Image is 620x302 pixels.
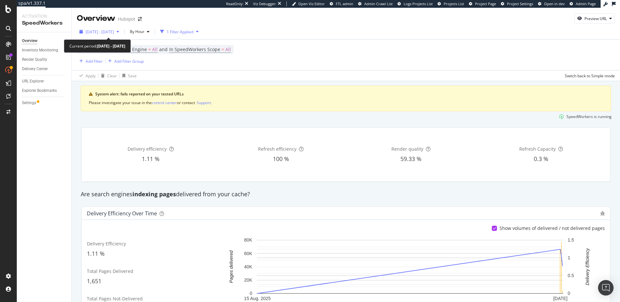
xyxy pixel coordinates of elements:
[77,27,122,37] button: [DATE] - [DATE]
[538,1,565,6] a: Open in dev
[438,1,464,6] a: Projects List
[142,155,160,163] span: 1.11 %
[89,100,603,106] div: Please investigate your issue in the or contact .
[336,1,353,6] span: FTL admin
[22,66,67,72] a: Delivery Center
[400,155,421,163] span: 59.33 %
[534,155,548,163] span: 0.3 %
[22,47,58,54] div: Inventory Monitoring
[22,47,67,54] a: Inventory Monitoring
[116,46,147,52] span: Search Engine
[358,1,393,6] a: Admin Crawl List
[298,1,325,6] span: Open Viz Editor
[404,1,433,6] span: Logs Projects List
[120,70,137,81] button: Save
[585,248,590,285] text: Delivery Efficiency
[87,250,105,257] span: 1.11 %
[562,70,615,81] button: Switch back to Simple mode
[566,114,612,119] div: SpeedWorkers is running
[106,57,144,65] button: Add Filter Group
[86,73,96,79] div: Apply
[584,16,607,21] div: Preview URL
[77,70,96,81] button: Apply
[22,78,67,85] a: URL Explorer
[97,43,125,49] b: [DATE] - [DATE]
[544,1,565,6] span: Open in dev
[22,56,47,63] div: Render Quality
[565,73,615,79] div: Switch back to Simple mode
[87,296,143,302] span: Total Pages Not-Delivered
[519,146,556,152] span: Refresh Capacity
[598,280,614,296] div: Open Intercom Messenger
[553,296,567,301] text: [DATE]
[81,86,611,111] div: warning banner
[197,100,211,105] div: Support
[244,264,253,269] text: 40K
[244,238,253,243] text: 80K
[118,16,135,22] div: Hubspot
[158,27,201,37] button: 1 Filter Applied
[273,155,289,163] span: 100 %
[391,146,423,152] span: Render quality
[330,1,353,6] a: FTL admin
[475,1,496,6] span: Project Page
[138,17,142,21] div: arrow-right-arrow-left
[87,210,157,217] div: Delivery Efficiency over time
[507,1,533,6] span: Project Settings
[159,46,168,52] span: and
[22,38,67,44] a: Overview
[22,66,48,72] div: Delivery Center
[169,46,220,52] span: In SpeedWorkers Scope
[22,38,37,44] div: Overview
[87,277,101,285] span: 1,651
[574,13,615,24] button: Preview URL
[69,42,125,50] div: Current period:
[250,291,252,296] text: 0
[128,73,137,79] div: Save
[114,59,144,64] div: Add Filter Group
[167,29,193,35] div: 1 Filter Applied
[244,296,271,301] text: 15 Aug. 2025
[148,46,151,52] span: =
[77,190,614,199] div: Are search engines delivered from your cache?
[576,1,596,6] span: Admin Page
[197,100,211,106] button: Support
[469,1,496,6] a: Project Page
[222,46,224,52] span: =
[229,250,234,283] text: Pages delivered
[253,1,276,6] div: Viz Debugger:
[22,19,66,27] div: SpeedWorkers
[22,78,44,85] div: URL Explorer
[98,70,117,81] button: Clear
[501,1,533,6] a: Project Settings
[107,73,117,79] div: Clear
[444,1,464,6] span: Projects List
[86,59,103,64] div: Add Filter
[500,225,605,232] div: Show volumes of delivered / not delivered pages
[77,13,115,24] div: Overview
[244,251,253,256] text: 60K
[87,268,133,274] span: Total Pages Delivered
[22,13,66,19] div: Activation
[568,273,574,278] text: 0.5
[600,211,605,216] div: bug
[86,29,114,35] span: [DATE] - [DATE]
[22,56,67,63] a: Render Quality
[132,190,176,198] strong: indexing pages
[22,100,67,106] a: Settings
[22,87,57,94] div: Explorer Bookmarks
[77,57,103,65] button: Add Filter
[226,1,243,6] div: ReadOnly:
[95,91,603,97] div: System alert: fails reported on your tested URLs
[292,1,325,6] a: Open Viz Editor
[258,146,296,152] span: Refresh efficiency
[364,1,393,6] span: Admin Crawl List
[22,100,36,106] div: Settings
[22,87,67,94] a: Explorer Bookmarks
[128,146,167,152] span: Delivery efficiency
[568,238,574,243] text: 1.5
[225,45,231,54] span: All
[398,1,433,6] a: Logs Projects List
[152,100,177,105] div: control center
[152,100,177,106] button: control center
